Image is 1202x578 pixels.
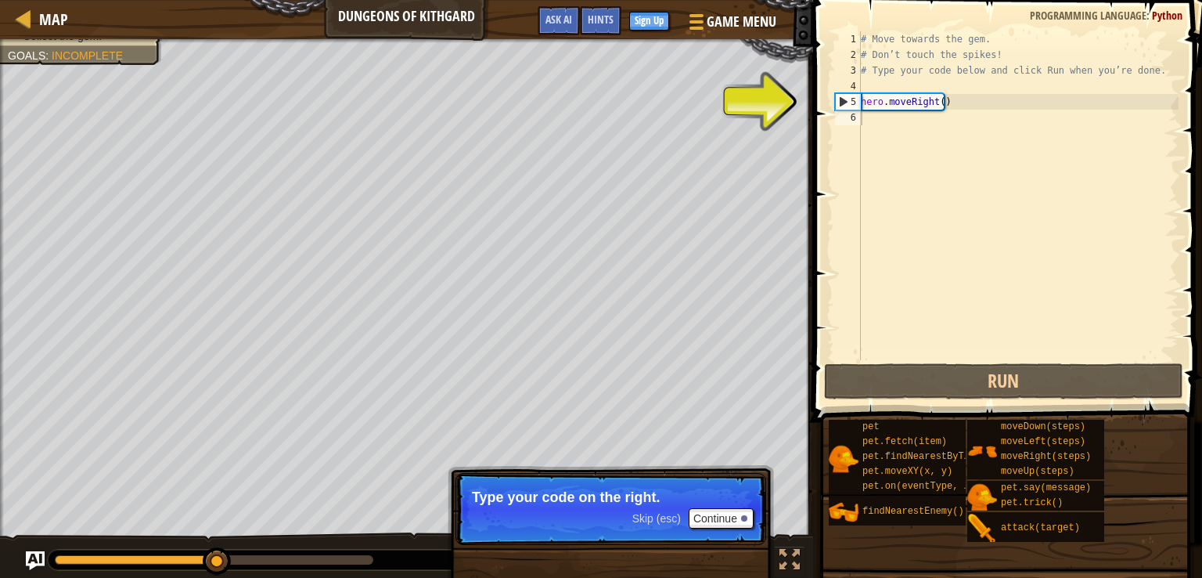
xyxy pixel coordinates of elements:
[836,94,861,110] div: 5
[39,9,68,30] span: Map
[835,31,861,47] div: 1
[774,546,805,578] button: Toggle fullscreen
[835,78,861,94] div: 4
[862,466,952,477] span: pet.moveXY(x, y)
[862,451,1014,462] span: pet.findNearestByType(type)
[862,506,964,517] span: findNearestEnemy()
[862,481,1009,492] span: pet.on(eventType, handler)
[472,489,750,505] p: Type your code on the right.
[967,436,997,466] img: portrait.png
[1001,436,1085,447] span: moveLeft(steps)
[45,49,52,62] span: :
[31,9,68,30] a: Map
[52,49,123,62] span: Incomplete
[689,508,754,529] button: Continue
[707,12,776,32] span: Game Menu
[835,110,861,125] div: 6
[1001,482,1091,493] span: pet.say(message)
[588,12,614,27] span: Hints
[8,49,45,62] span: Goals
[545,12,572,27] span: Ask AI
[967,482,997,512] img: portrait.png
[1146,8,1152,23] span: :
[829,444,858,474] img: portrait.png
[26,551,45,570] button: Ask AI
[862,421,880,432] span: pet
[862,436,947,447] span: pet.fetch(item)
[538,6,580,35] button: Ask AI
[1001,522,1080,533] span: attack(target)
[629,12,669,31] button: Sign Up
[632,512,681,525] span: Skip (esc)
[824,363,1183,399] button: Run
[1001,451,1091,462] span: moveRight(steps)
[1001,497,1063,508] span: pet.trick()
[829,497,858,527] img: portrait.png
[1030,8,1146,23] span: Programming language
[1001,421,1085,432] span: moveDown(steps)
[835,63,861,78] div: 3
[1152,8,1182,23] span: Python
[677,6,786,43] button: Game Menu
[967,514,997,544] img: portrait.png
[835,47,861,63] div: 2
[1001,466,1074,477] span: moveUp(steps)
